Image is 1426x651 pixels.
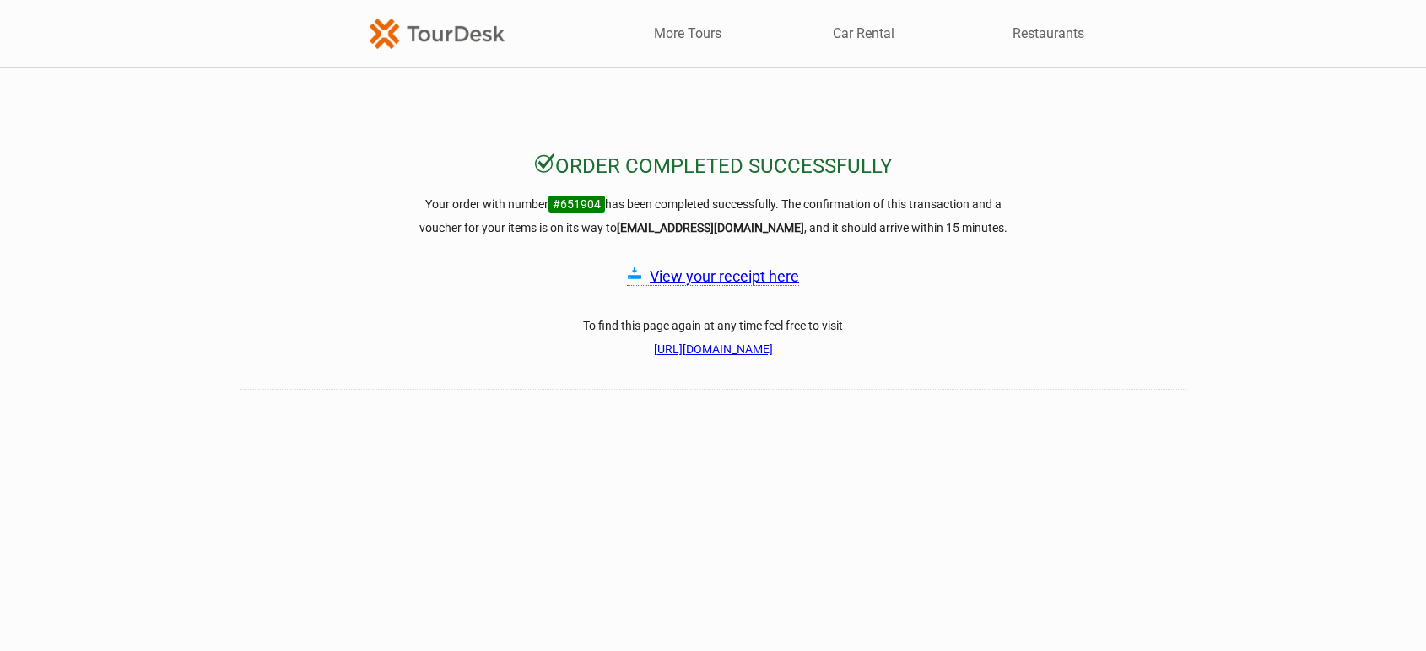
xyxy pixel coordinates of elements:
[833,24,894,43] a: Car Rental
[548,196,605,213] span: #651904
[617,221,804,234] strong: [EMAIL_ADDRESS][DOMAIN_NAME]
[370,19,505,48] img: TourDesk-logo-td-orange-v1.png
[1013,24,1084,43] a: Restaurants
[409,314,1017,361] h3: To find this page again at any time feel free to visit
[650,267,799,285] a: View your receipt here
[654,24,721,43] a: More Tours
[654,342,773,356] a: [URL][DOMAIN_NAME]
[409,192,1017,239] h3: Your order with number has been completed successfully. The confirmation of this transaction and ...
